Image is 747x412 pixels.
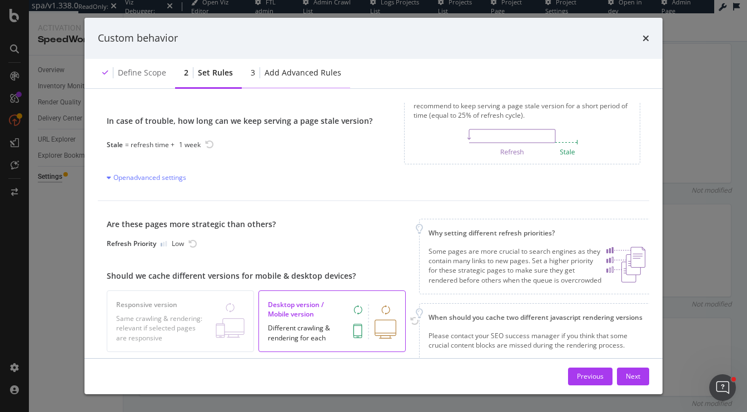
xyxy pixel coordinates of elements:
[577,371,604,381] div: Previous
[125,140,175,149] div: = refresh time +
[116,314,206,342] div: Same crawling & rendering: relevant if selected pages are responsive
[626,371,640,381] div: Next
[184,67,188,78] div: 2
[414,92,631,120] div: To avoid any cache miss when the rendering is overcrowded, we recommend to keep serving a page st...
[467,129,577,155] img: 9KUs5U-x.png
[265,67,341,78] div: Add advanced rules
[268,300,396,319] div: Desktop version / Mobile version
[353,304,396,339] img: B3k0mFIZ.png
[429,313,646,322] div: When should you cache two different javascript rendering versions
[107,219,419,230] div: Are these pages more strategic than others?
[429,331,646,350] div: Please contact your SEO success manager if you think that some crucial content blocks are missed ...
[161,241,167,247] img: Yo1DZTjnOBfEZTkXj00cav03WZSR3qnEnDcAAAAASUVORK5CYII=
[84,18,663,394] div: modal
[606,247,646,283] img: DBkRaZev.png
[107,270,419,282] div: Should we cache different versions for mobile & desktop devices?
[107,173,186,182] div: Open advanced settings
[268,323,343,342] div: Different crawling & rendering for each
[617,368,649,385] button: Next
[118,67,166,78] div: Define scope
[251,67,255,78] div: 3
[709,374,736,401] iframe: Intercom live chat
[429,228,646,238] div: Why setting different refresh priorities?
[205,140,214,149] div: rotate-left
[107,239,156,248] div: Refresh Priority
[107,140,123,149] div: Stale
[410,316,419,325] div: rotate-left
[216,303,245,338] img: ATMhaLUFA4BDAAAAAElFTkSuQmCC
[643,31,649,46] div: times
[188,239,197,248] div: rotate-left
[107,115,372,127] div: In case of trouble, how long can we keep serving a page stale version?
[116,300,245,309] div: Responsive version
[429,247,602,285] div: Some pages are more crucial to search engines as they contain many links to new pages. Set a high...
[198,67,233,78] div: Set rules
[172,239,184,248] div: Low
[568,368,612,385] button: Previous
[98,31,178,46] div: Custom behavior
[179,140,201,149] div: 1 week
